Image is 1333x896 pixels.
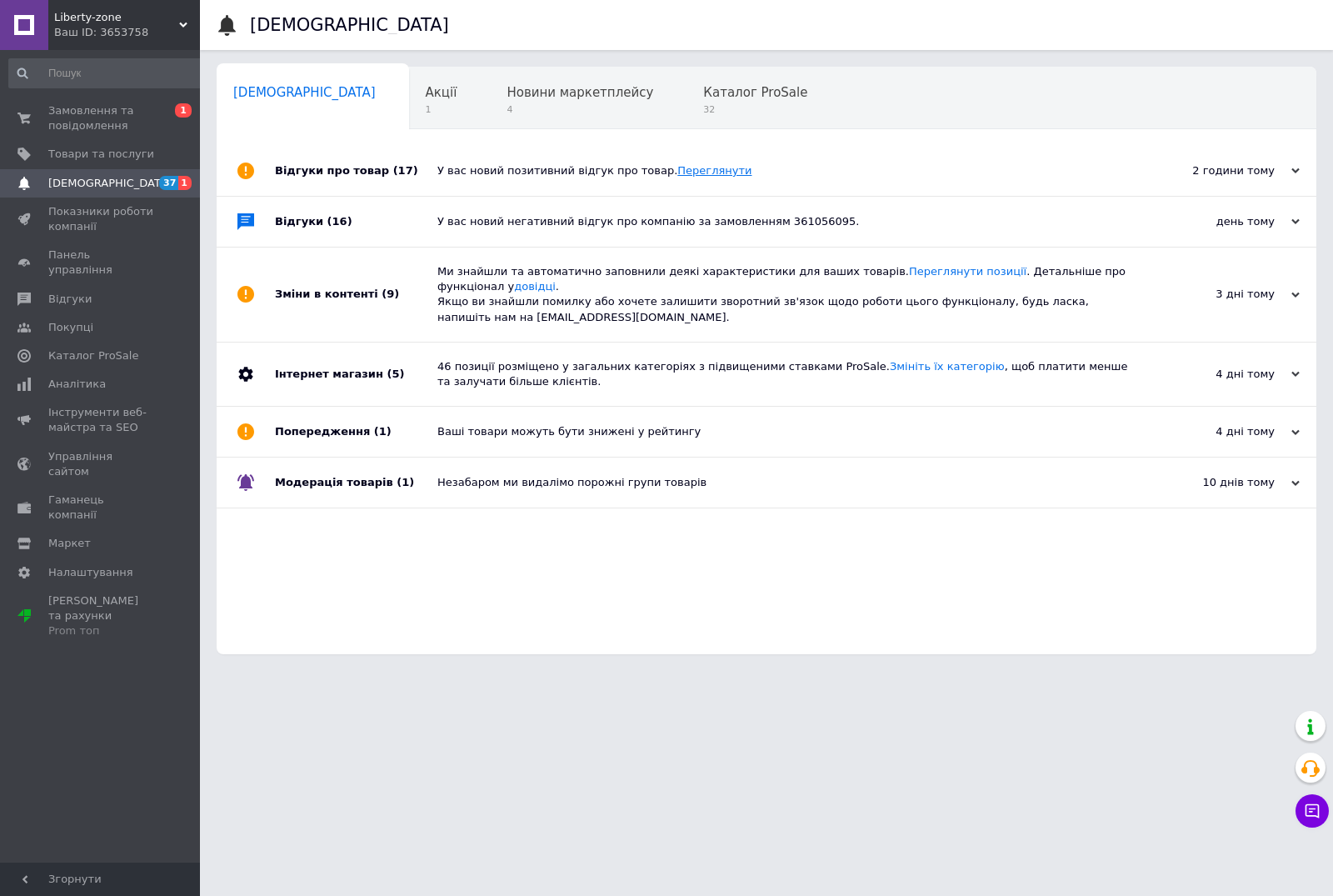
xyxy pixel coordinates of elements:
div: Ми знайшли та автоматично заповнили деякі характеристики для ваших товарів. . Детальніше про функ... [437,264,1133,325]
div: 2 години тому [1133,163,1300,178]
span: Новини маркетплейсу [507,85,653,100]
button: Чат з покупцем [1296,794,1329,828]
span: 1 [175,103,192,118]
span: Управління сайтом [48,449,154,479]
div: 3 дні тому [1133,287,1300,302]
span: Аналітика [48,377,106,392]
div: Модерація товарів [275,458,437,508]
div: Ваші товари можуть бути знижені у рейтингу [437,424,1133,439]
div: 4 дні тому [1133,424,1300,439]
span: Гаманець компанії [48,493,154,523]
span: (1) [397,476,414,488]
span: Акції [426,85,457,100]
input: Пошук [8,58,206,88]
div: 10 днів тому [1133,475,1300,490]
span: 1 [426,103,457,116]
span: Каталог ProSale [703,85,807,100]
span: (17) [393,164,418,177]
span: Замовлення та повідомлення [48,103,154,133]
span: Відгуки [48,292,92,307]
span: Маркет [48,536,91,551]
div: Інтернет магазин [275,343,437,406]
span: Інструменти веб-майстра та SEO [48,405,154,435]
div: 46 позиції розміщено у загальних категоріях з підвищеними ставками ProSale. , щоб платити менше т... [437,359,1133,389]
span: Каталог ProSale [48,348,138,363]
div: Prom топ [48,623,154,638]
span: 37 [159,176,178,190]
div: день тому [1133,214,1300,229]
span: 1 [178,176,192,190]
div: 4 дні тому [1133,367,1300,382]
span: Показники роботи компанії [48,204,154,234]
span: [PERSON_NAME] та рахунки [48,593,154,639]
span: [DEMOGRAPHIC_DATA] [233,85,376,100]
a: Змініть їх категорію [890,360,1005,373]
span: [DEMOGRAPHIC_DATA] [48,176,172,191]
span: (9) [382,288,399,300]
div: Зміни в контенті [275,248,437,342]
a: Переглянути позиції [909,265,1026,278]
span: 32 [703,103,807,116]
span: Покупці [48,320,93,335]
span: (5) [387,368,404,380]
span: Налаштування [48,565,133,580]
span: (1) [374,425,392,438]
div: У вас новий позитивний відгук про товар. [437,163,1133,178]
div: У вас новий негативний відгук про компанію за замовленням 361056095. [437,214,1133,229]
span: Liberty-zone [54,10,179,25]
div: Ваш ID: 3653758 [54,25,200,40]
span: (16) [327,215,352,228]
a: Переглянути [677,164,751,177]
div: Незабаром ми видалімо порожні групи товарів [437,475,1133,490]
span: 4 [507,103,653,116]
div: Відгуки про товар [275,146,437,196]
span: Товари та послуги [48,147,154,162]
h1: [DEMOGRAPHIC_DATA] [250,15,449,35]
a: довідці [514,280,556,293]
span: Панель управління [48,248,154,278]
div: Попередження [275,407,437,457]
div: Відгуки [275,197,437,247]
